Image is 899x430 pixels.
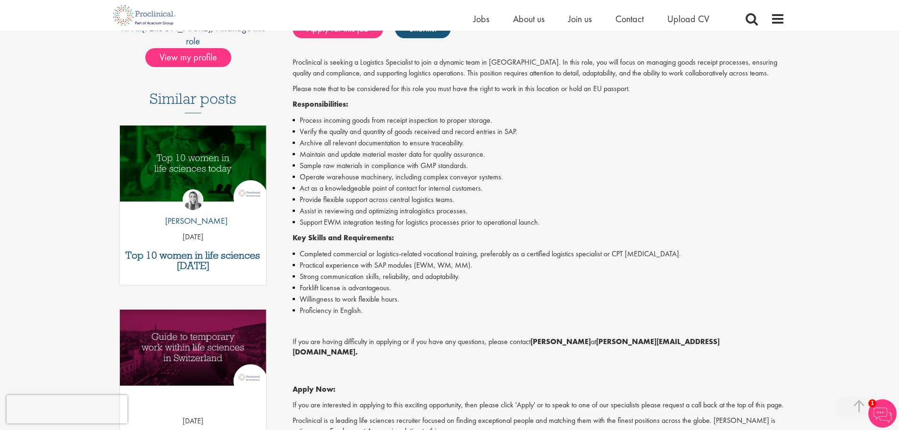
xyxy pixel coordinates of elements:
a: Hannah Burke [PERSON_NAME] [158,189,227,232]
li: Willingness to work flexible hours. [293,294,785,305]
li: Practical experience with SAP modules (EWM, WM, MM). [293,260,785,271]
strong: Responsibilities: [293,99,348,109]
strong: Apply Now: [293,384,336,394]
li: Assist in reviewing and optimizing intralogistics processes. [293,205,785,217]
a: View my profile [145,50,241,62]
a: Join us [568,13,592,25]
p: [DATE] [120,232,267,243]
span: 1 [868,399,876,407]
a: Upload CV [667,13,709,25]
a: [PERSON_NAME] [142,22,211,34]
p: If you are having difficulty in applying or if you have any questions, please contact at [293,337,785,358]
h3: Similar posts [150,91,236,113]
li: Process incoming goods from receipt inspection to proper storage. [293,115,785,126]
li: Support EWM integration testing for logistics processes prior to operational launch. [293,217,785,228]
p: Proclinical is seeking a Logistics Specialist to join a dynamic team in [GEOGRAPHIC_DATA]. In thi... [293,57,785,79]
p: Please note that to be considered for this role you must have the right to work in this location ... [293,84,785,94]
a: Link to a post [120,126,267,209]
li: Operate warehouse machinery, including complex conveyor systems. [293,171,785,183]
li: Forklift license is advantageous. [293,282,785,294]
li: Verify the quality and quantity of goods received and record entries in SAP. [293,126,785,137]
li: Completed commercial or logistics-related vocational training, preferably as a certified logistic... [293,248,785,260]
a: Contact [615,13,644,25]
a: Top 10 women in life sciences [DATE] [125,250,262,271]
li: Act as a knowledgeable point of contact for internal customers. [293,183,785,194]
li: Strong communication skills, reliability, and adaptability. [293,271,785,282]
iframe: reCAPTCHA [7,395,127,423]
li: Archive all relevant documentation to ensure traceability. [293,137,785,149]
div: Hi I'm , I manage this role [115,21,272,48]
img: Top 10 women in life sciences today [120,126,267,202]
strong: Key Skills and Requirements: [293,233,394,243]
img: Hannah Burke [183,189,203,210]
p: [PERSON_NAME] [158,215,227,227]
li: Provide flexible support across central logistics teams. [293,194,785,205]
a: About us [513,13,545,25]
li: Maintain and update material master data for quality assurance. [293,149,785,160]
p: If you are interested in applying to this exciting opportunity, then please click 'Apply' or to s... [293,400,785,411]
a: Jobs [473,13,489,25]
p: [DATE] [120,416,267,427]
li: Sample raw materials in compliance with GMP standards. [293,160,785,171]
a: Link to a post [120,310,267,393]
img: Chatbot [868,399,897,428]
span: View my profile [145,48,231,67]
strong: [PERSON_NAME][EMAIL_ADDRESS][DOMAIN_NAME]. [293,337,720,357]
li: Proficiency in English. [293,305,785,316]
strong: [PERSON_NAME] [530,337,591,346]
